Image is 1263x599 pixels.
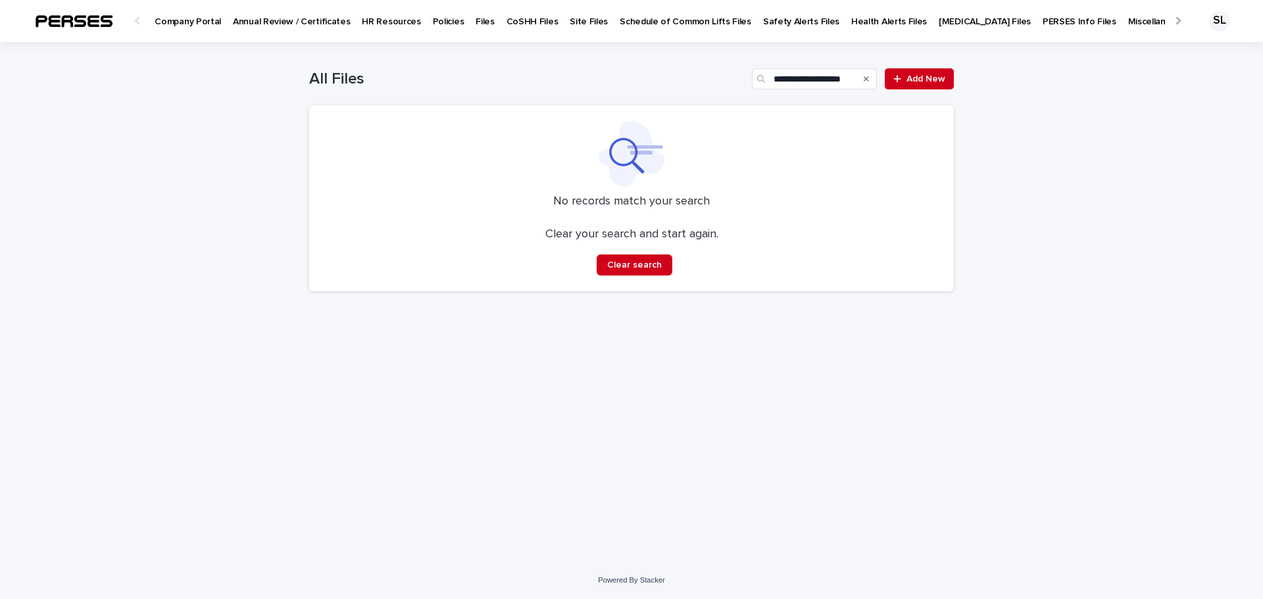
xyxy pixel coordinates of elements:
[325,195,938,209] p: No records match your search
[607,260,662,270] span: Clear search
[906,74,945,84] span: Add New
[885,68,954,89] a: Add New
[26,8,121,34] img: tSkXltGzRgGXHrgo7SoP
[597,254,672,276] button: Clear search
[1209,11,1230,32] div: SL
[309,70,747,89] h1: All Files
[545,228,718,242] p: Clear your search and start again.
[752,68,877,89] input: Search
[598,576,664,584] a: Powered By Stacker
